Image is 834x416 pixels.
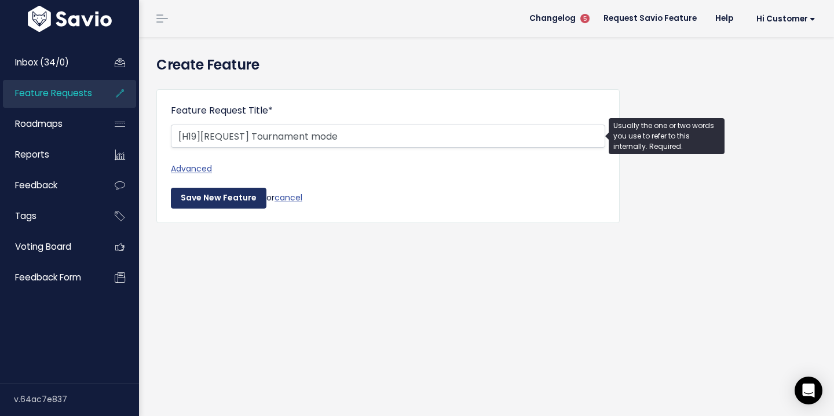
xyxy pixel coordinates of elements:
[3,233,96,260] a: Voting Board
[15,210,36,222] span: Tags
[15,240,71,253] span: Voting Board
[795,377,822,404] div: Open Intercom Messenger
[15,56,69,68] span: Inbox (34/0)
[3,172,96,199] a: Feedback
[594,10,706,27] a: Request Savio Feature
[14,384,139,414] div: v.64ac7e837
[529,14,576,23] span: Changelog
[275,192,302,203] a: cancel
[171,104,273,118] label: Feature Request Title
[609,118,725,154] div: Usually the one or two words you use to refer to this internally. Required.
[171,162,605,176] a: Advanced
[171,188,605,209] div: or
[15,271,81,283] span: Feedback form
[15,87,92,99] span: Feature Requests
[3,111,96,137] a: Roadmaps
[15,179,57,191] span: Feedback
[706,10,742,27] a: Help
[15,148,49,160] span: Reports
[3,264,96,291] a: Feedback form
[15,118,63,130] span: Roadmaps
[3,80,96,107] a: Feature Requests
[580,14,590,23] span: 5
[3,141,96,168] a: Reports
[3,203,96,229] a: Tags
[171,125,605,148] input: Keep it short and sweet
[171,188,266,209] input: Save New Feature
[742,10,825,28] a: Hi Customer
[3,49,96,76] a: Inbox (34/0)
[156,54,817,75] h4: Create Feature
[25,6,115,32] img: logo-white.9d6f32f41409.svg
[756,14,815,23] span: Hi Customer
